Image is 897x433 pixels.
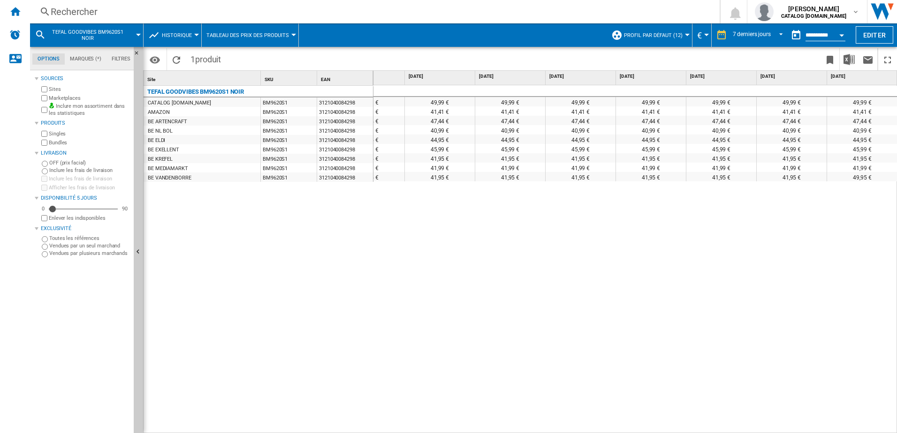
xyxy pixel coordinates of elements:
input: Marketplaces [41,95,47,101]
div: BM9620S1 [261,163,317,172]
div: 45,99 € [686,144,756,153]
span: [DATE] [549,73,614,80]
span: [DATE] [831,73,896,80]
span: TEFAL GOODVIBES BM9620S1 NOIR [50,29,125,41]
span: Site [147,77,155,82]
label: Inclure les frais de livraison [49,167,130,174]
div: 40,99 € [475,125,545,134]
div: 41,95 € [475,172,545,181]
label: Vendues par plusieurs marchands [49,250,130,257]
div: [DATE] [688,71,756,82]
div: Profil par défaut (12) [611,23,687,47]
div: 3121040084298 [317,107,373,116]
div: 40,99 € [757,125,827,134]
div: 41,99 € [405,163,475,172]
label: Inclure mon assortiment dans les statistiques [49,103,130,117]
span: SKU [265,77,274,82]
div: [DATE] [547,71,616,82]
div: 49,99 € [475,97,545,106]
div: TEFAL GOODVIBES BM9620S1 NOIR [147,86,244,97]
div: 40,99 € [616,125,686,134]
div: 45,99 € [405,144,475,153]
button: Editer [856,26,893,44]
div: 41,99 € [546,163,616,172]
input: Sites [41,86,47,92]
div: Exclusivité [41,225,130,232]
div: Livraison [41,149,130,157]
div: TEFAL GOODVIBES BM9620S1 NOIR [35,23,138,47]
div: Sort None [319,71,373,85]
div: CATALOG [DOMAIN_NAME] [148,98,211,108]
div: 41,95 € [616,153,686,163]
button: Recharger [167,48,186,70]
div: [DATE] [407,71,475,82]
div: 41,95 € [686,172,756,181]
div: 44,95 € [757,134,827,144]
button: md-calendar [787,26,806,45]
div: Historique [148,23,197,47]
span: [DATE] [690,73,754,80]
div: Disponibilité 5 Jours [41,194,130,202]
div: 41,95 € [757,172,827,181]
div: BM9620S1 [261,126,317,135]
input: Singles [41,131,47,137]
button: TEFAL GOODVIBES BM9620S1 NOIR [50,23,135,47]
div: 49,99 € [757,97,827,106]
div: 41,99 € [616,163,686,172]
div: 0 [39,205,47,212]
div: 41,95 € [757,153,827,163]
div: 44,95 € [546,134,616,144]
div: BM9620S1 [261,97,317,107]
label: Vendues par un seul marchand [49,242,130,249]
div: [DATE] [477,71,545,82]
img: excel-24x24.png [844,54,855,65]
div: 49,99 € [546,97,616,106]
div: 49,99 € [405,97,475,106]
label: Toutes les références [49,235,130,242]
div: 45,99 € [616,144,686,153]
div: Sort None [263,71,317,85]
div: 41,99 € [757,163,827,172]
div: Produits [41,119,130,127]
div: 40,99 € [686,125,756,134]
input: Inclure mon assortiment dans les statistiques [41,104,47,116]
span: [PERSON_NAME] [781,4,846,14]
div: BM9620S1 [261,135,317,144]
div: Sort None [145,71,260,85]
label: Marketplaces [49,95,130,102]
div: 3121040084298 [317,172,373,182]
input: Vendues par plusieurs marchands [42,251,48,257]
span: Tableau des prix des produits [206,32,289,38]
md-tab-item: Options [32,53,65,65]
div: BM9620S1 [261,172,317,182]
div: BE KREFEL [148,155,173,164]
input: Inclure les frais de livraison [41,176,47,182]
input: Inclure les frais de livraison [42,168,48,174]
md-menu: Currency [692,23,712,47]
md-tab-item: Filtres [106,53,136,65]
span: € [697,30,702,40]
div: 41,95 € [405,153,475,163]
button: Plein écran [878,48,897,70]
label: OFF (prix facial) [49,159,130,166]
div: 3121040084298 [317,116,373,126]
div: 41,95 € [546,172,616,181]
md-select: REPORTS.WIZARD.STEPS.REPORT.STEPS.REPORT_OPTIONS.PERIOD: 7 derniers jours [732,28,787,43]
div: 44,95 € [616,134,686,144]
label: Bundles [49,139,130,146]
div: AMAZON [148,108,169,117]
div: 40,99 € [546,125,616,134]
button: Tableau des prix des produits [206,23,294,47]
div: 47,44 € [757,116,827,125]
div: 41,41 € [686,106,756,116]
div: 45,99 € [475,144,545,153]
input: Afficher les frais de livraison [41,215,47,221]
span: [DATE] [760,73,825,80]
span: produit [195,54,221,64]
button: Options [145,51,164,68]
img: alerts-logo.svg [9,29,21,40]
div: 90 [120,205,130,212]
span: EAN [321,77,330,82]
img: profile.jpg [755,2,774,21]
